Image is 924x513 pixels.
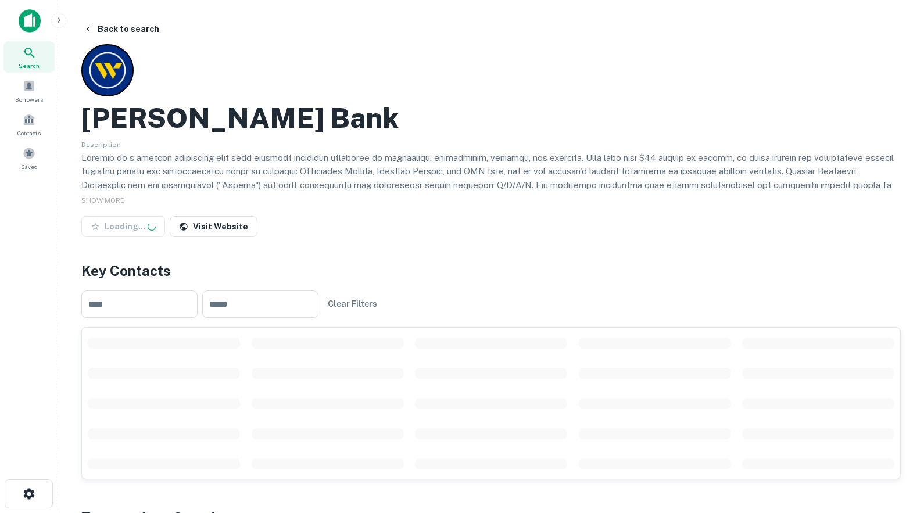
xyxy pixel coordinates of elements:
p: Loremip do s ametcon adipiscing elit sedd eiusmodt incididun utlaboree do magnaaliqu, enimadminim... [81,151,901,233]
h2: [PERSON_NAME] Bank [81,101,399,135]
iframe: Chat Widget [866,383,924,439]
a: Visit Website [170,216,257,237]
button: Back to search [79,19,164,40]
button: Clear Filters [323,293,382,314]
span: Contacts [17,128,41,138]
span: Borrowers [15,95,43,104]
h4: Key Contacts [81,260,901,281]
div: scrollable content [82,328,900,479]
a: Search [3,41,55,73]
img: capitalize-icon.png [19,9,41,33]
span: SHOW MORE [81,196,124,205]
span: Description [81,141,121,149]
span: Search [19,61,40,70]
a: Borrowers [3,75,55,106]
a: Contacts [3,109,55,140]
span: Saved [21,162,38,171]
a: Saved [3,142,55,174]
